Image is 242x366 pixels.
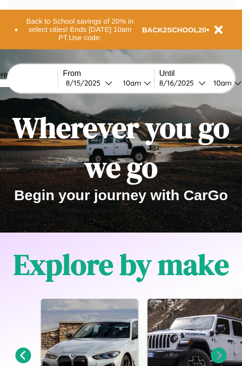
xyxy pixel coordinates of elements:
h1: Explore by make [14,245,229,284]
div: 8 / 16 / 2025 [159,78,198,88]
button: Back to School savings of 20% in select cities! Ends [DATE] 10am PT.Use code: [18,15,142,44]
div: 10am [118,78,144,88]
div: 8 / 15 / 2025 [66,78,105,88]
b: BACK2SCHOOL20 [142,26,207,34]
div: 10am [209,78,234,88]
label: From [63,69,154,78]
button: 8/15/2025 [63,78,115,88]
button: 10am [115,78,154,88]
